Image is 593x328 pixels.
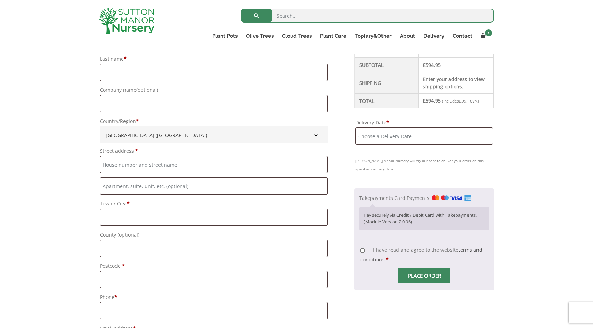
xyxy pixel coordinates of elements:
[351,31,396,41] a: Topiary&Other
[419,31,448,41] a: Delivery
[99,7,154,34] img: logo
[386,119,389,126] abbr: required
[476,31,494,41] a: 1
[423,97,426,104] span: £
[459,98,472,104] span: 99.16
[355,118,493,127] label: Delivery Date
[100,199,328,209] label: Town / City
[100,146,328,156] label: Street address
[359,195,471,201] label: Takepayments Card Payments
[360,247,482,263] span: I have read and agree to the website
[364,212,485,225] p: Pay securely via Credit / Debit Card with Takepayments. (Module Version 2.0.96)
[100,156,328,173] input: House number and street name
[432,195,471,202] img: Takepayments Card Payments
[100,177,328,195] input: Apartment, suite, unit, etc. (optional)
[355,58,418,72] th: Subtotal
[423,62,441,68] bdi: 594.95
[136,87,158,93] span: (optional)
[396,31,419,41] a: About
[100,292,328,302] label: Phone
[316,31,351,41] a: Plant Care
[459,98,462,104] span: £
[208,31,242,41] a: Plant Pots
[100,116,328,126] label: Country/Region
[442,98,480,104] small: (includes VAT)
[355,157,493,173] small: [PERSON_NAME] Manor Nursery will try our best to deliver your order on this specified delivery date.
[118,231,139,238] span: (optional)
[448,31,476,41] a: Contact
[418,72,494,94] td: Enter your address to view shipping options.
[355,127,493,145] input: Choose a Delivery Date
[100,85,328,95] label: Company name
[355,72,418,94] th: Shipping
[398,268,450,283] input: Place order
[100,126,328,143] span: Country/Region
[100,230,328,240] label: County
[386,256,389,263] abbr: required
[242,31,278,41] a: Olive Trees
[355,94,418,108] th: Total
[278,31,316,41] a: Cloud Trees
[423,62,426,68] span: £
[360,248,365,253] input: I have read and agree to the websiteterms and conditions *
[423,97,441,104] bdi: 594.95
[241,9,494,23] input: Search...
[103,130,324,141] span: United Kingdom (UK)
[100,54,328,64] label: Last name
[485,29,492,36] span: 1
[100,261,328,271] label: Postcode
